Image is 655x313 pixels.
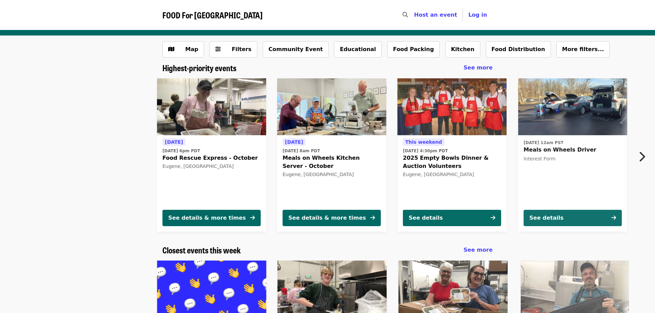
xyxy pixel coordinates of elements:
span: Highest-priority events [162,62,236,74]
button: Food Distribution [486,41,551,58]
span: [DATE] [285,139,303,145]
div: Eugene, [GEOGRAPHIC_DATA] [403,172,501,177]
time: [DATE] 6pm PDT [162,148,200,154]
span: Log in [468,12,487,18]
button: Kitchen [445,41,480,58]
a: See more [464,246,493,254]
i: arrow-right icon [491,215,495,221]
span: Filters [232,46,251,52]
i: search icon [403,12,408,18]
input: Search [412,7,418,23]
button: Show map view [162,41,204,58]
i: map icon [168,46,174,52]
a: See details for "2025 Empty Bowls Dinner & Auction Volunteers" [397,78,507,232]
div: See details & more times [168,214,246,222]
span: See more [464,247,493,253]
div: Eugene, [GEOGRAPHIC_DATA] [162,163,261,169]
button: Log in [463,8,493,22]
a: Closest events this week [162,245,241,255]
button: See details & more times [282,210,381,226]
button: Filters (0 selected) [209,41,257,58]
div: Closest events this week [157,245,498,255]
i: sliders-h icon [215,46,221,52]
i: chevron-right icon [638,150,645,163]
span: Meals on Wheels Driver [524,146,622,154]
img: Meals on Wheels Kitchen Server - October organized by FOOD For Lane County [277,78,386,136]
time: [DATE] 12am PST [524,140,564,146]
a: Host an event [414,12,457,18]
div: See details & more times [288,214,366,222]
span: This weekend [405,139,442,145]
time: [DATE] 8am PDT [282,148,320,154]
span: Meals on Wheels Kitchen Server - October [282,154,381,170]
a: See details for "Meals on Wheels Kitchen Server - October" [277,78,386,232]
i: arrow-right icon [370,215,375,221]
div: See details [409,214,443,222]
span: 2025 Empty Bowls Dinner & Auction Volunteers [403,154,501,170]
img: Food Rescue Express - October organized by FOOD For Lane County [157,78,266,136]
div: Highest-priority events [157,63,498,73]
span: Interest Form [524,156,556,161]
button: See details [403,210,501,226]
img: 2025 Empty Bowls Dinner & Auction Volunteers organized by FOOD For Lane County [397,78,507,136]
div: Eugene, [GEOGRAPHIC_DATA] [282,172,381,177]
button: Food Packing [387,41,440,58]
button: Next item [632,147,655,166]
a: FOOD For [GEOGRAPHIC_DATA] [162,10,263,20]
time: [DATE] 4:30pm PDT [403,148,448,154]
i: arrow-right icon [611,215,616,221]
div: See details [529,214,564,222]
i: arrow-right icon [250,215,255,221]
a: See more [464,64,493,72]
a: See details for "Meals on Wheels Driver" [518,78,627,232]
button: Educational [334,41,382,58]
span: FOOD For [GEOGRAPHIC_DATA] [162,9,263,21]
a: Highest-priority events [162,63,236,73]
button: See details [524,210,622,226]
button: Community Event [263,41,329,58]
span: Closest events this week [162,244,241,256]
button: More filters... [556,41,610,58]
button: See details & more times [162,210,261,226]
span: More filters... [562,46,604,52]
a: See details for "Food Rescue Express - October" [157,78,266,232]
span: Food Rescue Express - October [162,154,261,162]
span: See more [464,64,493,71]
span: Map [185,46,198,52]
img: Meals on Wheels Driver organized by FOOD For Lane County [518,78,627,136]
span: [DATE] [165,139,183,145]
